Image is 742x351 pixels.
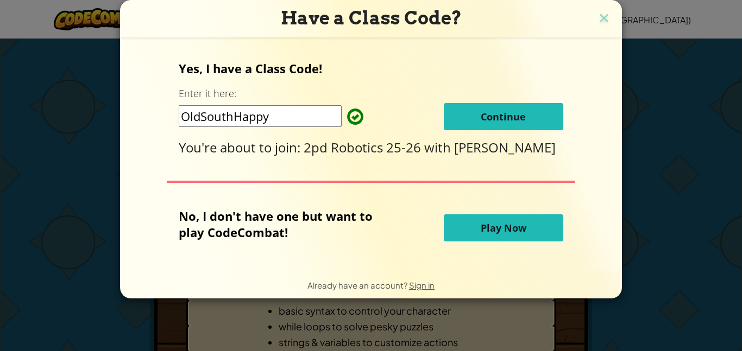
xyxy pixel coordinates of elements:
[179,87,236,100] label: Enter it here:
[444,214,563,241] button: Play Now
[481,110,526,123] span: Continue
[179,138,304,156] span: You're about to join:
[481,221,526,234] span: Play Now
[409,280,435,290] a: Sign in
[454,138,556,156] span: [PERSON_NAME]
[424,138,454,156] span: with
[307,280,409,290] span: Already have an account?
[304,138,424,156] span: 2pd Robotics 25-26
[179,60,563,76] p: Yes, I have a Class Code!
[179,208,389,240] p: No, I don't have one but want to play CodeCombat!
[444,103,563,130] button: Continue
[281,7,462,29] span: Have a Class Code?
[597,11,611,27] img: close icon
